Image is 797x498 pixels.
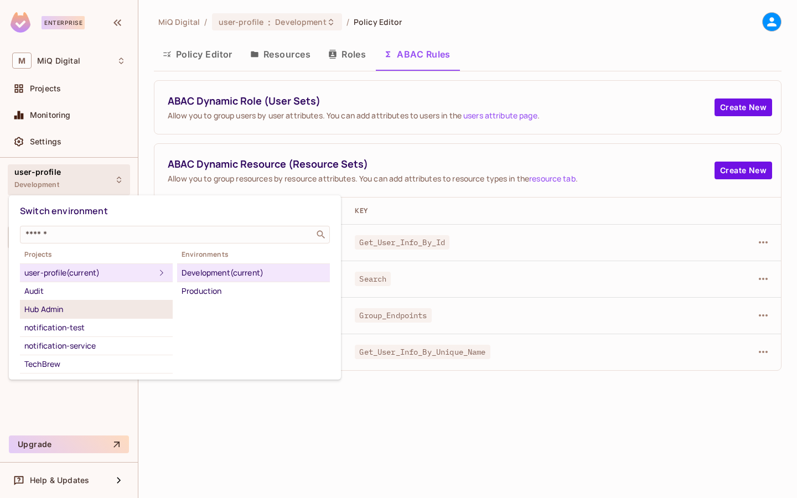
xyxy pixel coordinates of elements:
[182,284,325,298] div: Production
[24,266,155,279] div: user-profile (current)
[24,339,168,352] div: notification-service
[24,284,168,298] div: Audit
[20,205,108,217] span: Switch environment
[182,266,325,279] div: Development (current)
[24,303,168,316] div: Hub Admin
[24,357,168,371] div: TechBrew
[20,250,173,259] span: Projects
[24,321,168,334] div: notification-test
[177,250,330,259] span: Environments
